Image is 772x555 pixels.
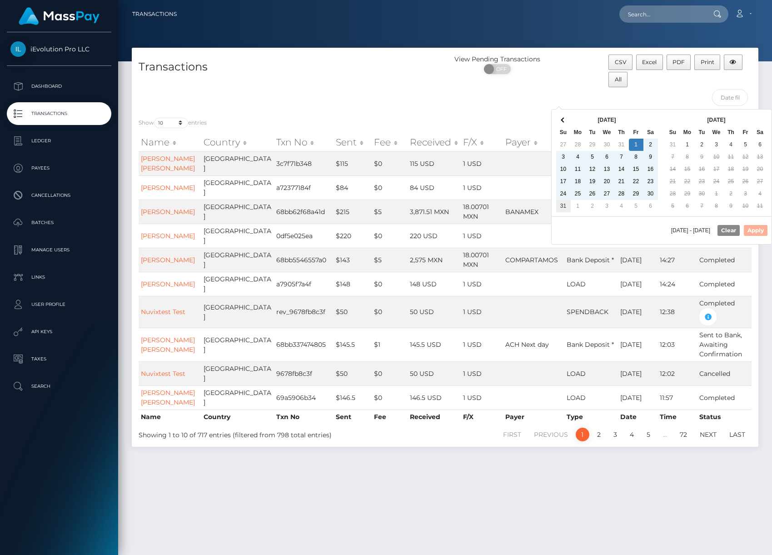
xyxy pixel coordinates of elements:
[657,361,697,385] td: 12:02
[461,133,503,151] th: F/X: activate to sort column ascending
[585,139,600,151] td: 29
[461,328,503,361] td: 1 USD
[10,352,108,366] p: Taxes
[564,248,618,272] td: Bank Deposit *
[738,175,753,188] td: 26
[571,126,585,139] th: Mo
[461,361,503,385] td: 1 USD
[717,225,740,236] button: Clear
[556,151,571,163] td: 3
[753,163,767,175] td: 20
[201,296,274,328] td: [GEOGRAPHIC_DATA]
[614,188,629,200] td: 28
[680,163,695,175] td: 15
[201,410,274,424] th: Country
[618,328,657,361] td: [DATE]
[600,139,614,151] td: 30
[600,188,614,200] td: 27
[695,188,709,200] td: 30
[642,59,657,65] span: Excel
[556,188,571,200] td: 24
[201,248,274,272] td: [GEOGRAPHIC_DATA]
[461,385,503,410] td: 1 USD
[695,126,709,139] th: Tu
[585,188,600,200] td: 26
[372,133,407,151] th: Fee: activate to sort column ascending
[334,385,372,410] td: $146.5
[614,126,629,139] th: Th
[697,385,752,410] td: Completed
[274,296,334,328] td: rev_9678fb8c3f
[614,139,629,151] td: 31
[629,175,643,188] td: 22
[201,361,274,385] td: [GEOGRAPHIC_DATA]
[10,161,108,175] p: Payees
[571,163,585,175] td: 11
[643,188,658,200] td: 30
[10,107,108,120] p: Transactions
[666,188,680,200] td: 28
[585,200,600,212] td: 2
[10,270,108,284] p: Links
[629,188,643,200] td: 29
[618,410,657,424] th: Date
[753,200,767,212] td: 11
[274,328,334,361] td: 68bb337474805
[695,139,709,151] td: 2
[695,428,722,441] a: Next
[585,175,600,188] td: 19
[618,296,657,328] td: [DATE]
[618,361,657,385] td: [DATE]
[461,296,503,328] td: 1 USD
[585,151,600,163] td: 5
[141,232,195,240] a: [PERSON_NAME]
[7,293,111,316] a: User Profile
[334,224,372,248] td: $220
[372,296,407,328] td: $0
[408,248,461,272] td: 2,575 MXN
[695,163,709,175] td: 16
[19,7,100,25] img: MassPay Logo
[505,256,558,264] span: COMPARTAMOS
[141,280,195,288] a: [PERSON_NAME]
[629,126,643,139] th: Fr
[600,175,614,188] td: 20
[576,428,589,441] a: 1
[7,45,111,53] span: iEvolution Pro LLC
[680,200,695,212] td: 6
[408,175,461,200] td: 84 USD
[201,200,274,224] td: [GEOGRAPHIC_DATA]
[564,385,618,410] td: LOAD
[680,188,695,200] td: 29
[564,410,618,424] th: Type
[408,133,461,151] th: Received: activate to sort column ascending
[372,224,407,248] td: $0
[724,55,742,70] button: Column visibility
[657,328,697,361] td: 12:03
[372,248,407,272] td: $5
[408,296,461,328] td: 50 USD
[614,200,629,212] td: 4
[10,134,108,148] p: Ledger
[334,248,372,272] td: $143
[753,151,767,163] td: 13
[666,139,680,151] td: 31
[461,410,503,424] th: F/X
[334,361,372,385] td: $50
[753,126,767,139] th: Sa
[141,389,195,406] a: [PERSON_NAME] [PERSON_NAME]
[600,126,614,139] th: We
[556,126,571,139] th: Su
[274,200,334,224] td: 68bb62f68a41d
[201,385,274,410] td: [GEOGRAPHIC_DATA]
[643,175,658,188] td: 23
[7,266,111,289] a: Links
[738,151,753,163] td: 12
[372,385,407,410] td: $0
[709,200,724,212] td: 8
[274,361,334,385] td: 9678fb8c3f
[274,248,334,272] td: 68bb5546557a0
[408,328,461,361] td: 145.5 USD
[753,139,767,151] td: 6
[408,385,461,410] td: 146.5 USD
